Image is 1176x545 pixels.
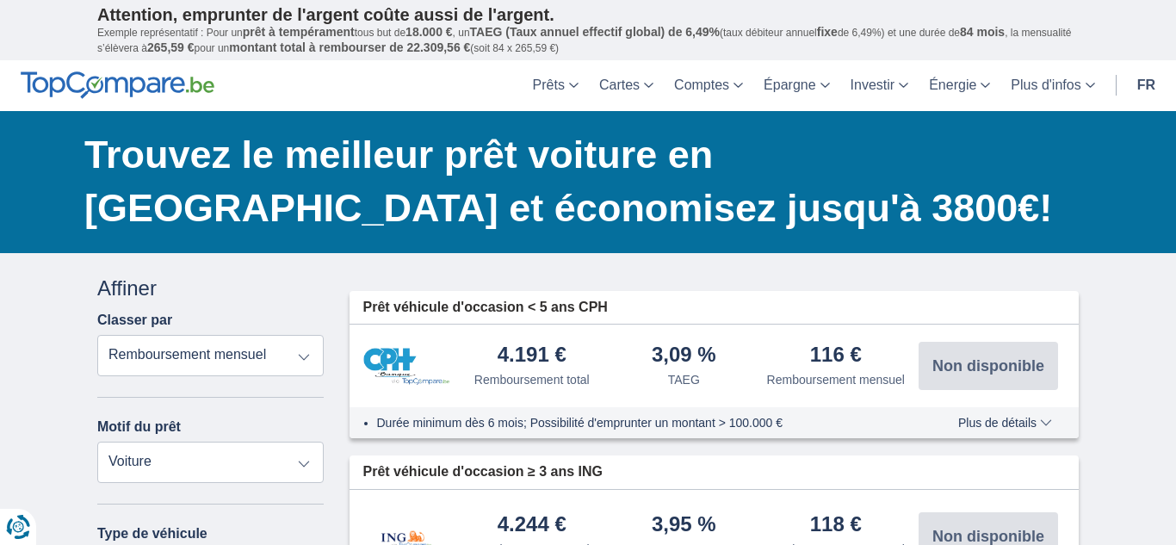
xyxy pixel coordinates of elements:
[810,514,862,537] div: 118 €
[817,25,838,39] span: fixe
[363,298,608,318] span: Prêt véhicule d'occasion < 5 ans CPH
[664,60,753,111] a: Comptes
[652,514,716,537] div: 3,95 %
[97,313,172,328] label: Classer par
[753,60,840,111] a: Épargne
[919,60,1000,111] a: Énergie
[919,342,1058,390] button: Non disponible
[147,40,195,54] span: 265,59 €
[498,514,566,537] div: 4.244 €
[945,416,1065,430] button: Plus de détails
[589,60,664,111] a: Cartes
[229,40,470,54] span: montant total à rembourser de 22.309,56 €
[932,358,1044,374] span: Non disponible
[932,529,1044,544] span: Non disponible
[668,371,700,388] div: TAEG
[474,371,590,388] div: Remboursement total
[377,414,908,431] li: Durée minimum dès 6 mois; Possibilité d'emprunter un montant > 100.000 €
[243,25,355,39] span: prêt à tempérament
[363,462,603,482] span: Prêt véhicule d'occasion ≥ 3 ans ING
[97,4,1079,25] p: Attention, emprunter de l'argent coûte aussi de l'argent.
[1127,60,1166,111] a: fr
[97,25,1079,56] p: Exemple représentatif : Pour un tous but de , un (taux débiteur annuel de 6,49%) et une durée de ...
[652,344,716,368] div: 3,09 %
[97,274,324,303] div: Affiner
[84,128,1079,235] h1: Trouvez le meilleur prêt voiture en [GEOGRAPHIC_DATA] et économisez jusqu'à 3800€!
[21,71,214,99] img: TopCompare
[363,348,449,385] img: pret personnel CPH Banque
[405,25,453,39] span: 18.000 €
[840,60,919,111] a: Investir
[97,419,181,435] label: Motif du prêt
[523,60,589,111] a: Prêts
[498,344,566,368] div: 4.191 €
[810,344,862,368] div: 116 €
[97,526,207,542] label: Type de véhicule
[767,371,905,388] div: Remboursement mensuel
[470,25,720,39] span: TAEG (Taux annuel effectif global) de 6,49%
[960,25,1005,39] span: 84 mois
[958,417,1052,429] span: Plus de détails
[1000,60,1105,111] a: Plus d'infos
